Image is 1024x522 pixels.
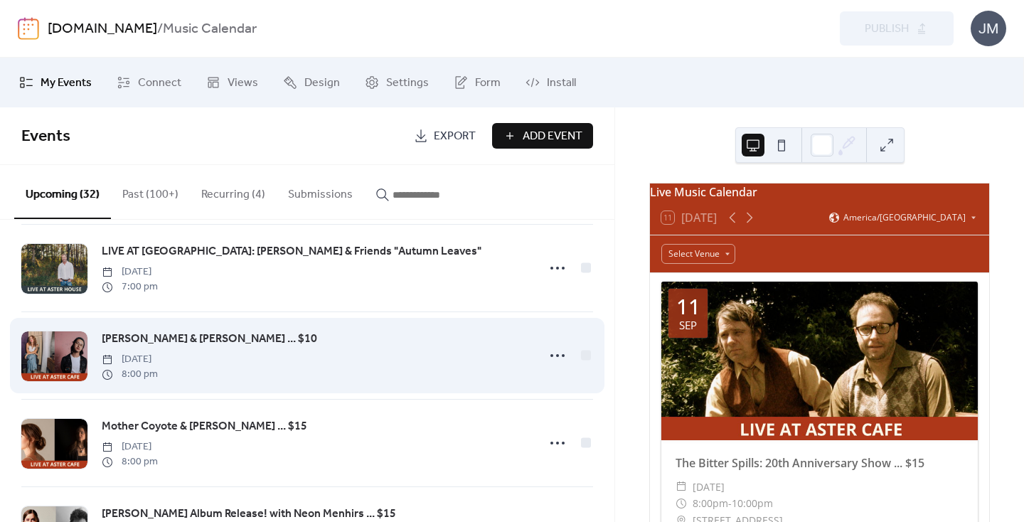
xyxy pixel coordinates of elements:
span: Form [475,75,501,92]
span: 10:00pm [732,495,773,512]
a: [DOMAIN_NAME] [48,16,157,43]
span: [DATE] [102,265,158,279]
span: Mother Coyote & [PERSON_NAME] ... $15 [102,418,307,435]
span: Design [304,75,340,92]
span: [DATE] [102,440,158,454]
span: Views [228,75,258,92]
span: Export [434,128,476,145]
button: Add Event [492,123,593,149]
span: Settings [386,75,429,92]
b: Music Calendar [163,16,257,43]
a: My Events [9,63,102,102]
button: Submissions [277,165,364,218]
a: Install [515,63,587,102]
div: 11 [676,296,700,317]
a: [PERSON_NAME] & [PERSON_NAME] ... $10 [102,330,317,348]
span: Add Event [523,128,582,145]
span: [DATE] [102,352,158,367]
div: ​ [676,495,687,512]
a: The Bitter Spills: 20th Anniversary Show ... $15 [676,455,924,471]
span: LIVE AT [GEOGRAPHIC_DATA]: [PERSON_NAME] & Friends "Autumn Leaves" [102,243,481,260]
div: ​ [676,479,687,496]
span: [PERSON_NAME] & [PERSON_NAME] ... $10 [102,331,317,348]
span: 8:00pm [693,495,728,512]
span: Connect [138,75,181,92]
a: Settings [354,63,439,102]
span: [DATE] [693,479,725,496]
button: Recurring (4) [190,165,277,218]
span: Events [21,121,70,152]
div: Sep [679,320,697,331]
button: Past (100+) [111,165,190,218]
a: Design [272,63,351,102]
span: Install [547,75,576,92]
span: - [728,495,732,512]
span: My Events [41,75,92,92]
div: JM [971,11,1006,46]
a: Mother Coyote & [PERSON_NAME] ... $15 [102,417,307,436]
div: Live Music Calendar [650,183,989,201]
a: Export [403,123,486,149]
span: America/[GEOGRAPHIC_DATA] [843,213,966,222]
span: 8:00 pm [102,454,158,469]
span: 7:00 pm [102,279,158,294]
a: LIVE AT [GEOGRAPHIC_DATA]: [PERSON_NAME] & Friends "Autumn Leaves" [102,243,481,261]
b: / [157,16,163,43]
span: 8:00 pm [102,367,158,382]
img: logo [18,17,39,40]
a: Views [196,63,269,102]
a: Form [443,63,511,102]
a: Connect [106,63,192,102]
button: Upcoming (32) [14,165,111,219]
